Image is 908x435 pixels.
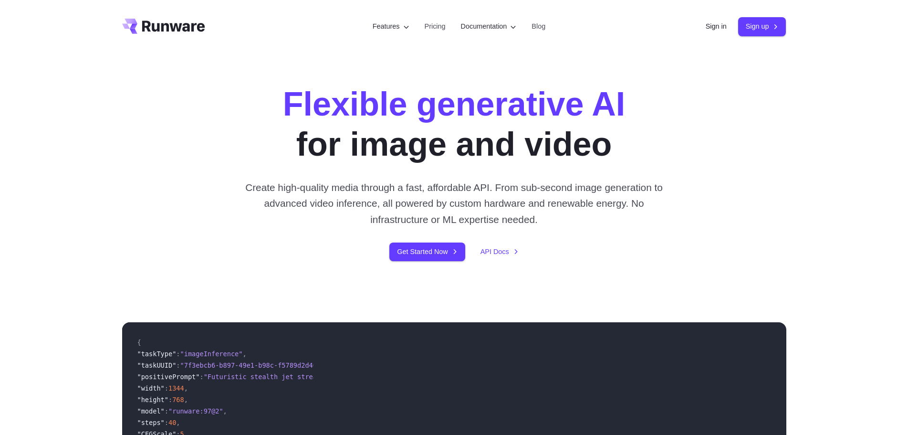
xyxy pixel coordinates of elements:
span: "taskUUID" [137,361,177,369]
span: { [137,339,141,346]
span: "taskType" [137,350,177,358]
span: : [165,419,168,426]
span: "7f3ebcb6-b897-49e1-b98c-f5789d2d40d7" [180,361,329,369]
span: "height" [137,396,168,403]
span: : [199,373,203,381]
span: : [168,396,172,403]
span: "width" [137,384,165,392]
a: API Docs [480,246,519,257]
a: Go to / [122,19,205,34]
span: : [176,350,180,358]
a: Get Started Now [389,243,465,261]
span: "steps" [137,419,165,426]
span: : [165,407,168,415]
span: : [176,361,180,369]
p: Create high-quality media through a fast, affordable API. From sub-second image generation to adv... [241,180,667,227]
span: 768 [172,396,184,403]
span: "model" [137,407,165,415]
a: Sign in [706,21,727,32]
a: Blog [532,21,545,32]
span: , [184,384,188,392]
label: Documentation [461,21,517,32]
a: Pricing [425,21,446,32]
span: 40 [168,419,176,426]
span: , [176,419,180,426]
span: "positivePrompt" [137,373,200,381]
strong: Flexible generative AI [283,85,626,123]
a: Sign up [738,17,786,36]
span: 1344 [168,384,184,392]
span: , [242,350,246,358]
span: , [184,396,188,403]
span: , [223,407,227,415]
span: "imageInference" [180,350,243,358]
h1: for image and video [283,84,626,164]
span: : [165,384,168,392]
span: "Futuristic stealth jet streaking through a neon-lit cityscape with glowing purple exhaust" [204,373,559,381]
label: Features [373,21,409,32]
span: "runware:97@2" [168,407,223,415]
